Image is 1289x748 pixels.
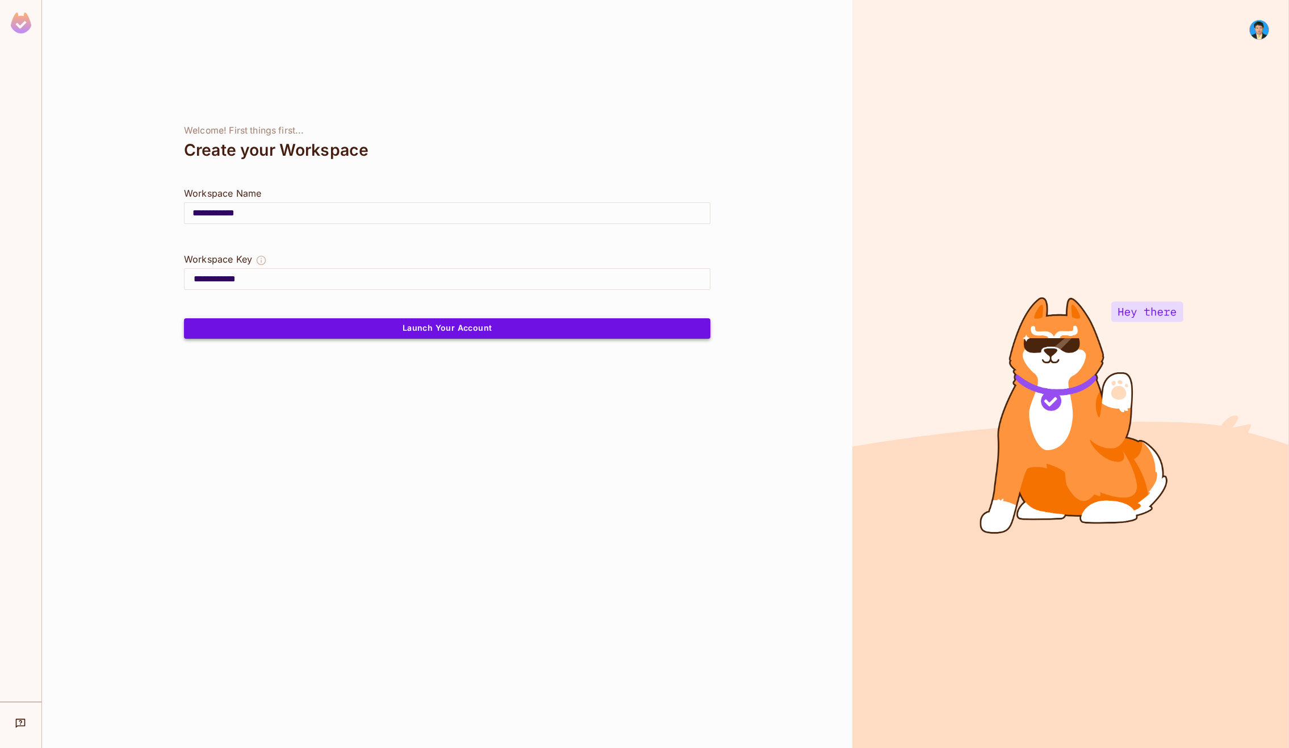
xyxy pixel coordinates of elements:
div: Workspace Key [184,252,252,266]
img: SReyMgAAAABJRU5ErkJggg== [11,13,31,34]
div: Welcome! First things first... [184,125,710,136]
button: The Workspace Key is unique, and serves as the identifier of your workspace. [256,252,267,268]
div: Create your Workspace [184,136,710,164]
div: Workspace Name [184,186,710,200]
img: choochet yanasoy [1250,20,1269,39]
div: Help & Updates [8,712,34,734]
button: Launch Your Account [184,318,710,339]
